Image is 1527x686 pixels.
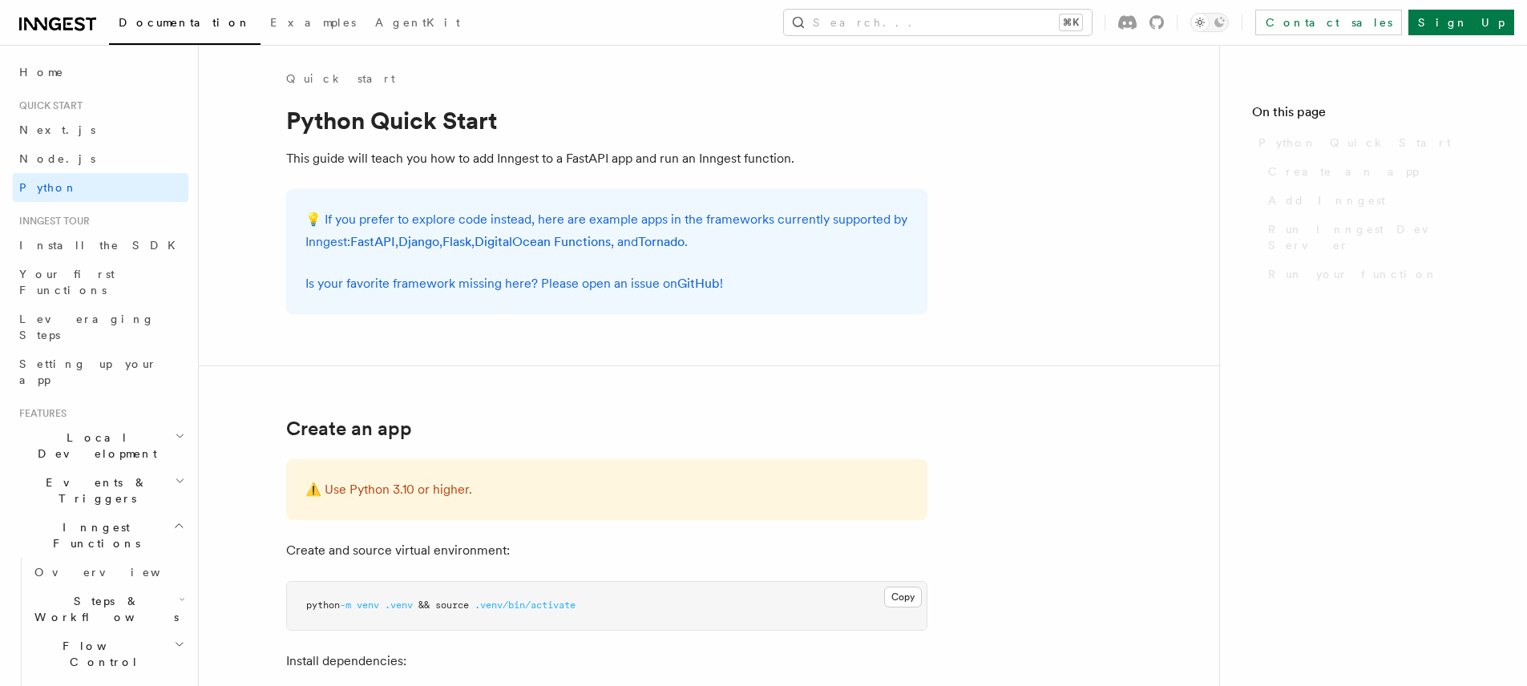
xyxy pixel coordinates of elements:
[286,147,927,170] p: This guide will teach you how to add Inngest to a FastAPI app and run an Inngest function.
[13,260,188,305] a: Your first Functions
[13,173,188,202] a: Python
[1262,260,1495,289] a: Run your function
[261,5,366,43] a: Examples
[306,599,340,611] span: python
[350,234,395,249] a: FastAPI
[366,5,470,43] a: AgentKit
[1255,10,1402,35] a: Contact sales
[1252,103,1495,128] h4: On this page
[677,276,720,291] a: GitHub
[1190,13,1229,32] button: Toggle dark mode
[1268,266,1438,282] span: Run your function
[13,513,188,558] button: Inngest Functions
[13,407,67,420] span: Features
[784,10,1092,35] button: Search...⌘K
[475,234,611,249] a: DigitalOcean Functions
[1258,135,1451,151] span: Python Quick Start
[119,16,251,29] span: Documentation
[1262,157,1495,186] a: Create an app
[34,566,200,579] span: Overview
[340,599,351,611] span: -m
[1262,186,1495,215] a: Add Inngest
[357,599,379,611] span: venv
[13,430,175,462] span: Local Development
[1408,10,1514,35] a: Sign Up
[13,58,188,87] a: Home
[375,16,460,29] span: AgentKit
[19,268,115,297] span: Your first Functions
[13,144,188,173] a: Node.js
[286,71,395,87] a: Quick start
[13,99,83,112] span: Quick start
[19,64,64,80] span: Home
[28,593,179,625] span: Steps & Workflows
[19,357,157,386] span: Setting up your app
[286,650,927,672] p: Install dependencies:
[19,152,95,165] span: Node.js
[442,234,471,249] a: Flask
[270,16,356,29] span: Examples
[28,632,188,676] button: Flow Control
[286,539,927,562] p: Create and source virtual environment:
[1268,163,1419,180] span: Create an app
[13,231,188,260] a: Install the SDK
[305,272,908,295] p: Is your favorite framework missing here? Please open an issue on !
[1060,14,1082,30] kbd: ⌘K
[1252,128,1495,157] a: Python Quick Start
[305,478,908,501] p: ⚠️ Use Python 3.10 or higher.
[13,349,188,394] a: Setting up your app
[13,305,188,349] a: Leveraging Steps
[286,418,412,440] a: Create an app
[19,123,95,136] span: Next.js
[398,234,439,249] a: Django
[19,181,78,194] span: Python
[884,587,922,607] button: Copy
[28,587,188,632] button: Steps & Workflows
[28,558,188,587] a: Overview
[13,115,188,144] a: Next.js
[28,638,174,670] span: Flow Control
[418,599,430,611] span: &&
[286,106,927,135] h1: Python Quick Start
[475,599,576,611] span: .venv/bin/activate
[1268,192,1385,208] span: Add Inngest
[13,423,188,468] button: Local Development
[19,313,155,341] span: Leveraging Steps
[638,234,685,249] a: Tornado
[1268,221,1495,253] span: Run Inngest Dev Server
[435,599,469,611] span: source
[13,215,90,228] span: Inngest tour
[385,599,413,611] span: .venv
[19,239,185,252] span: Install the SDK
[13,474,175,506] span: Events & Triggers
[13,468,188,513] button: Events & Triggers
[305,208,908,253] p: 💡 If you prefer to explore code instead, here are example apps in the frameworks currently suppor...
[13,519,173,551] span: Inngest Functions
[1262,215,1495,260] a: Run Inngest Dev Server
[109,5,261,45] a: Documentation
